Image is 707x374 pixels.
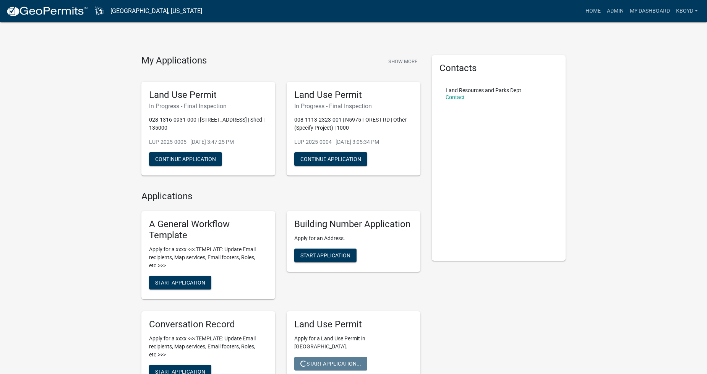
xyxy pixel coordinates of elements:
p: 008-1113-2323-001 | N5975 FOREST RD | Other (Specify Project) | 1000 [294,116,413,132]
p: Apply for a Land Use Permit in [GEOGRAPHIC_DATA]. [294,335,413,351]
p: Apply for an Address. [294,234,413,242]
h5: Land Use Permit [294,89,413,101]
h5: Contacts [439,63,558,74]
button: Continue Application [149,152,222,166]
p: LUP-2025-0004 - [DATE] 3:05:34 PM [294,138,413,146]
p: LUP-2025-0005 - [DATE] 3:47:25 PM [149,138,268,146]
span: Start Application [155,279,205,285]
span: Start Application [300,252,350,259]
h6: In Progress - Final Inspection [294,102,413,110]
span: Start Application... [300,360,361,366]
button: Show More [385,55,420,68]
h5: Building Number Application [294,219,413,230]
h5: Conversation Record [149,319,268,330]
a: My Dashboard [627,4,673,18]
a: Home [582,4,604,18]
a: Contact [446,94,465,100]
h5: Land Use Permit [149,89,268,101]
button: Start Application [149,276,211,289]
a: [GEOGRAPHIC_DATA], [US_STATE] [110,5,202,18]
a: kboyd [673,4,701,18]
p: Land Resources and Parks Dept [446,88,521,93]
p: Apply for a xxxx <<<TEMPLATE: Update Email recipients, Map services, Email footers, Roles, etc.>>> [149,246,268,270]
p: 028-1316-0931-000 | [STREET_ADDRESS] | Shed | 135000 [149,116,268,132]
h6: In Progress - Final Inspection [149,102,268,110]
p: Apply for a xxxx <<<TEMPLATE: Update Email recipients, Map services, Email footers, Roles, etc.>>> [149,335,268,359]
h5: A General Workflow Template [149,219,268,241]
h5: Land Use Permit [294,319,413,330]
img: Dodge County, Wisconsin [94,6,104,16]
button: Continue Application [294,152,367,166]
button: Start Application... [294,357,367,371]
h4: My Applications [141,55,207,67]
h4: Applications [141,191,420,202]
a: Admin [604,4,627,18]
button: Start Application [294,249,357,262]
